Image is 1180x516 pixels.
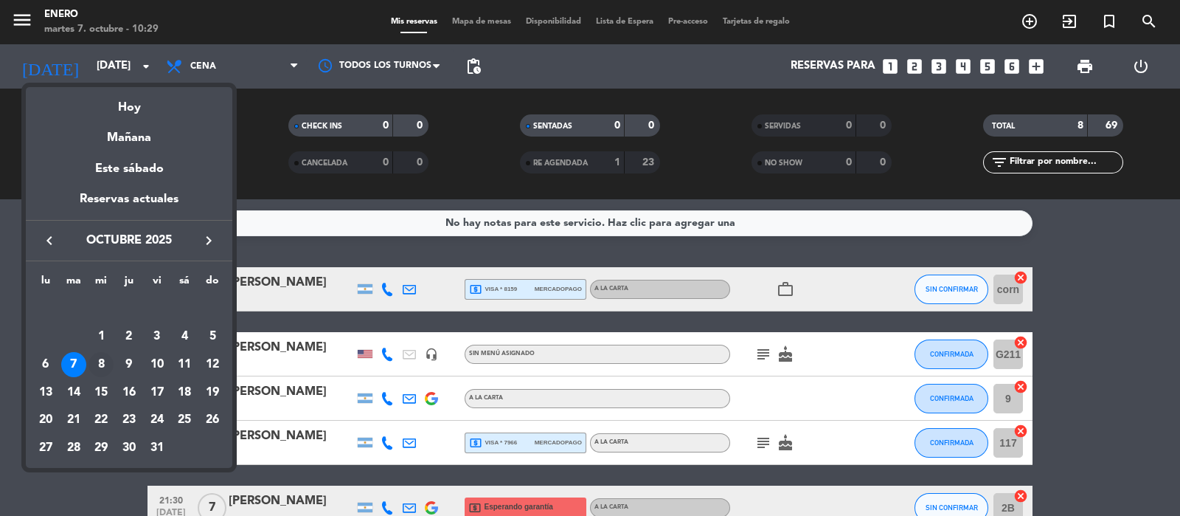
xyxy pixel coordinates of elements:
[60,379,88,407] td: 14 de octubre de 2025
[87,351,115,379] td: 8 de octubre de 2025
[198,323,226,351] td: 5 de octubre de 2025
[32,351,60,379] td: 6 de octubre de 2025
[172,380,197,405] div: 18
[145,352,170,377] div: 10
[143,434,171,462] td: 31 de octubre de 2025
[171,323,199,351] td: 4 de octubre de 2025
[87,434,115,462] td: 29 de octubre de 2025
[115,379,143,407] td: 16 de octubre de 2025
[200,352,225,377] div: 12
[26,148,232,190] div: Este sábado
[60,272,88,295] th: martes
[145,324,170,349] div: 3
[143,406,171,434] td: 24 de octubre de 2025
[117,407,142,433] div: 23
[33,436,58,461] div: 27
[115,406,143,434] td: 23 de octubre de 2025
[195,231,222,250] button: keyboard_arrow_right
[33,380,58,405] div: 13
[115,323,143,351] td: 2 de octubre de 2025
[115,272,143,295] th: jueves
[172,407,197,433] div: 25
[200,407,225,433] div: 26
[145,436,170,461] div: 31
[88,352,114,377] div: 8
[33,352,58,377] div: 6
[172,324,197,349] div: 4
[143,323,171,351] td: 3 de octubre de 2025
[88,436,114,461] div: 29
[117,436,142,461] div: 30
[32,379,60,407] td: 13 de octubre de 2025
[200,380,225,405] div: 19
[143,272,171,295] th: viernes
[33,407,58,433] div: 20
[26,190,232,220] div: Reservas actuales
[115,434,143,462] td: 30 de octubre de 2025
[143,351,171,379] td: 10 de octubre de 2025
[36,231,63,250] button: keyboard_arrow_left
[117,380,142,405] div: 16
[87,379,115,407] td: 15 de octubre de 2025
[115,351,143,379] td: 9 de octubre de 2025
[117,324,142,349] div: 2
[87,323,115,351] td: 1 de octubre de 2025
[26,117,232,148] div: Mañana
[200,232,218,250] i: keyboard_arrow_right
[63,231,195,250] span: octubre 2025
[41,232,58,250] i: keyboard_arrow_left
[117,352,142,377] div: 9
[145,380,170,405] div: 17
[198,351,226,379] td: 12 de octubre de 2025
[32,295,226,323] td: OCT.
[87,272,115,295] th: miércoles
[60,351,88,379] td: 7 de octubre de 2025
[171,272,199,295] th: sábado
[60,434,88,462] td: 28 de octubre de 2025
[171,351,199,379] td: 11 de octubre de 2025
[26,87,232,117] div: Hoy
[200,324,225,349] div: 5
[88,324,114,349] div: 1
[32,406,60,434] td: 20 de octubre de 2025
[171,406,199,434] td: 25 de octubre de 2025
[87,406,115,434] td: 22 de octubre de 2025
[60,406,88,434] td: 21 de octubre de 2025
[143,379,171,407] td: 17 de octubre de 2025
[88,407,114,433] div: 22
[172,352,197,377] div: 11
[61,407,86,433] div: 21
[171,379,199,407] td: 18 de octubre de 2025
[198,272,226,295] th: domingo
[198,406,226,434] td: 26 de octubre de 2025
[32,272,60,295] th: lunes
[198,379,226,407] td: 19 de octubre de 2025
[88,380,114,405] div: 15
[61,352,86,377] div: 7
[145,407,170,433] div: 24
[61,436,86,461] div: 28
[61,380,86,405] div: 14
[32,434,60,462] td: 27 de octubre de 2025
